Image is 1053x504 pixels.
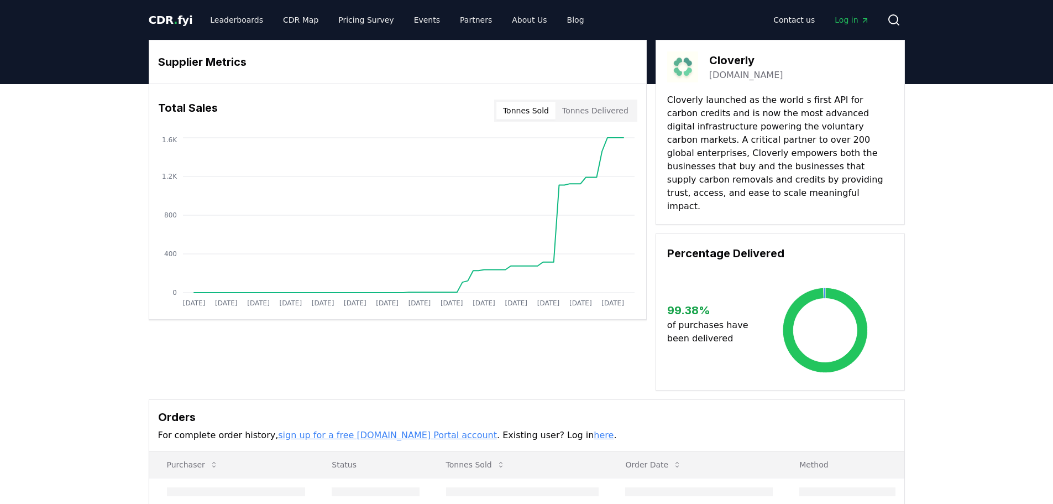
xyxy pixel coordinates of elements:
[764,10,878,30] nav: Main
[503,10,556,30] a: About Us
[667,245,893,262] h3: Percentage Delivered
[201,10,593,30] nav: Main
[408,299,431,307] tspan: [DATE]
[182,299,205,307] tspan: [DATE]
[158,454,227,476] button: Purchaser
[835,14,869,25] span: Log in
[569,299,592,307] tspan: [DATE]
[158,409,895,425] h3: Orders
[164,211,177,219] tspan: 800
[505,299,527,307] tspan: [DATE]
[667,319,757,345] p: of purchases have been delivered
[344,299,366,307] tspan: [DATE]
[201,10,272,30] a: Leaderboards
[709,52,783,69] h3: Cloverly
[556,102,635,119] button: Tonnes Delivered
[537,299,559,307] tspan: [DATE]
[667,51,698,82] img: Cloverly-logo
[496,102,556,119] button: Tonnes Sold
[174,13,177,27] span: .
[247,299,270,307] tspan: [DATE]
[162,173,177,180] tspan: 1.2K
[473,299,495,307] tspan: [DATE]
[214,299,237,307] tspan: [DATE]
[558,10,593,30] a: Blog
[323,459,419,470] p: Status
[709,69,783,82] a: [DOMAIN_NAME]
[158,54,637,70] h3: Supplier Metrics
[274,10,327,30] a: CDR Map
[158,100,218,122] h3: Total Sales
[437,454,514,476] button: Tonnes Sold
[826,10,878,30] a: Log in
[405,10,449,30] a: Events
[594,430,614,440] a: here
[440,299,463,307] tspan: [DATE]
[311,299,334,307] tspan: [DATE]
[329,10,402,30] a: Pricing Survey
[616,454,690,476] button: Order Date
[376,299,399,307] tspan: [DATE]
[149,12,193,28] a: CDR.fyi
[451,10,501,30] a: Partners
[278,430,497,440] a: sign up for a free [DOMAIN_NAME] Portal account
[667,302,757,319] h3: 99.38 %
[279,299,302,307] tspan: [DATE]
[790,459,895,470] p: Method
[172,289,177,297] tspan: 0
[667,93,893,213] p: Cloverly launched as the world s first API for carbon credits and is now the most advanced digita...
[158,429,895,442] p: For complete order history, . Existing user? Log in .
[764,10,824,30] a: Contact us
[164,250,177,258] tspan: 400
[149,13,193,27] span: CDR fyi
[601,299,624,307] tspan: [DATE]
[162,136,177,144] tspan: 1.6K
